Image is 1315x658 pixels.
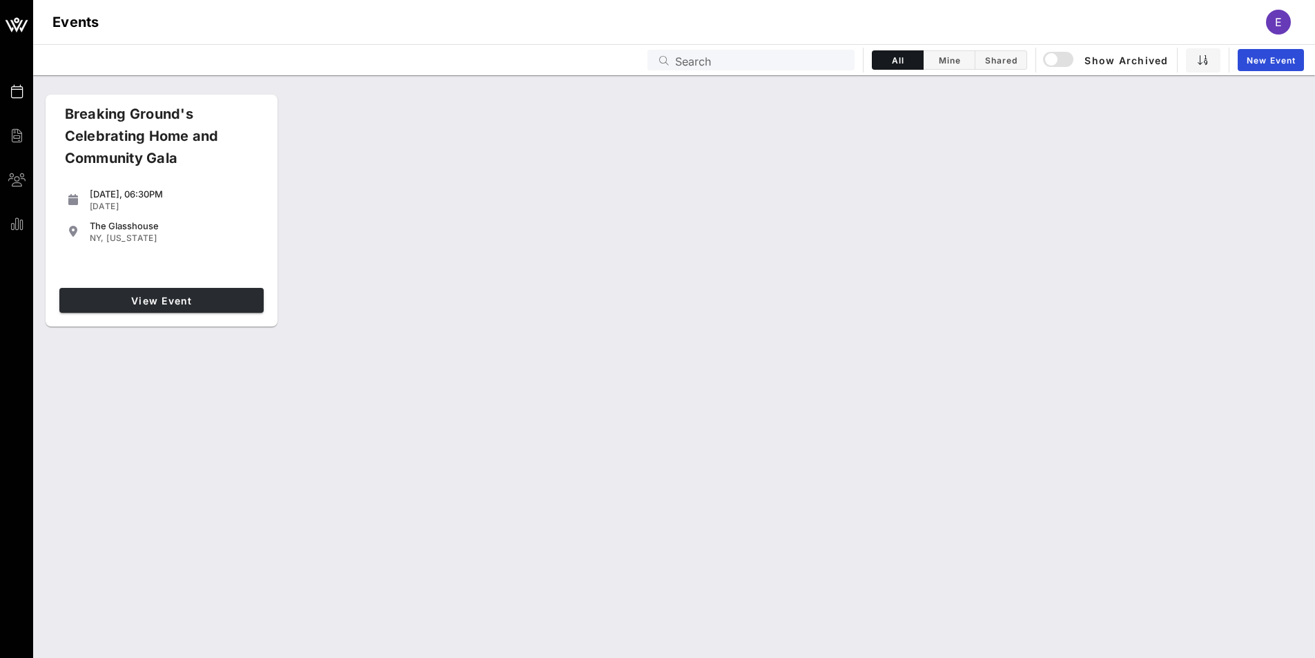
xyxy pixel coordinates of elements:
button: Shared [975,50,1027,70]
a: View Event [59,288,264,313]
span: View Event [65,295,258,307]
span: [US_STATE] [106,233,157,243]
span: New Event [1246,55,1296,66]
a: New Event [1238,49,1304,71]
button: All [872,50,924,70]
div: [DATE] [90,201,258,212]
button: Show Archived [1044,48,1169,72]
div: Breaking Ground's Celebrating Home and Community Gala [54,103,256,180]
span: Shared [984,55,1018,66]
h1: Events [52,11,99,33]
span: E [1275,15,1282,29]
button: Mine [924,50,975,70]
span: All [881,55,915,66]
div: E [1266,10,1291,35]
span: NY, [90,233,104,243]
div: [DATE], 06:30PM [90,188,258,200]
span: Mine [932,55,966,66]
span: Show Archived [1045,52,1168,68]
div: The Glasshouse [90,220,258,231]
